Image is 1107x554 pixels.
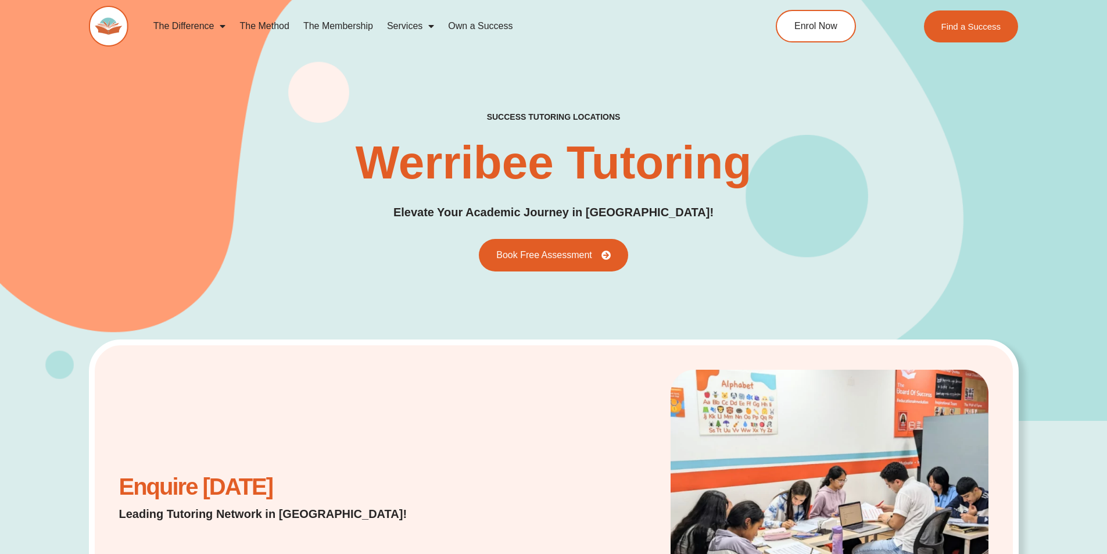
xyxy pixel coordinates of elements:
[232,13,296,40] a: The Method
[496,251,592,260] span: Book Free Assessment
[794,22,837,31] span: Enrol Now
[776,10,856,42] a: Enrol Now
[119,506,437,522] p: Leading Tutoring Network in [GEOGRAPHIC_DATA]!
[487,112,621,122] h2: success tutoring locations
[356,140,752,186] h1: Werribee Tutoring
[479,239,628,271] a: Book Free Assessment
[146,13,233,40] a: The Difference
[296,13,380,40] a: The Membership
[380,13,441,40] a: Services
[119,480,437,494] h2: Enquire [DATE]
[441,13,520,40] a: Own a Success
[393,203,714,221] p: Elevate Your Academic Journey in [GEOGRAPHIC_DATA]!
[924,10,1019,42] a: Find a Success
[941,22,1001,31] span: Find a Success
[146,13,723,40] nav: Menu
